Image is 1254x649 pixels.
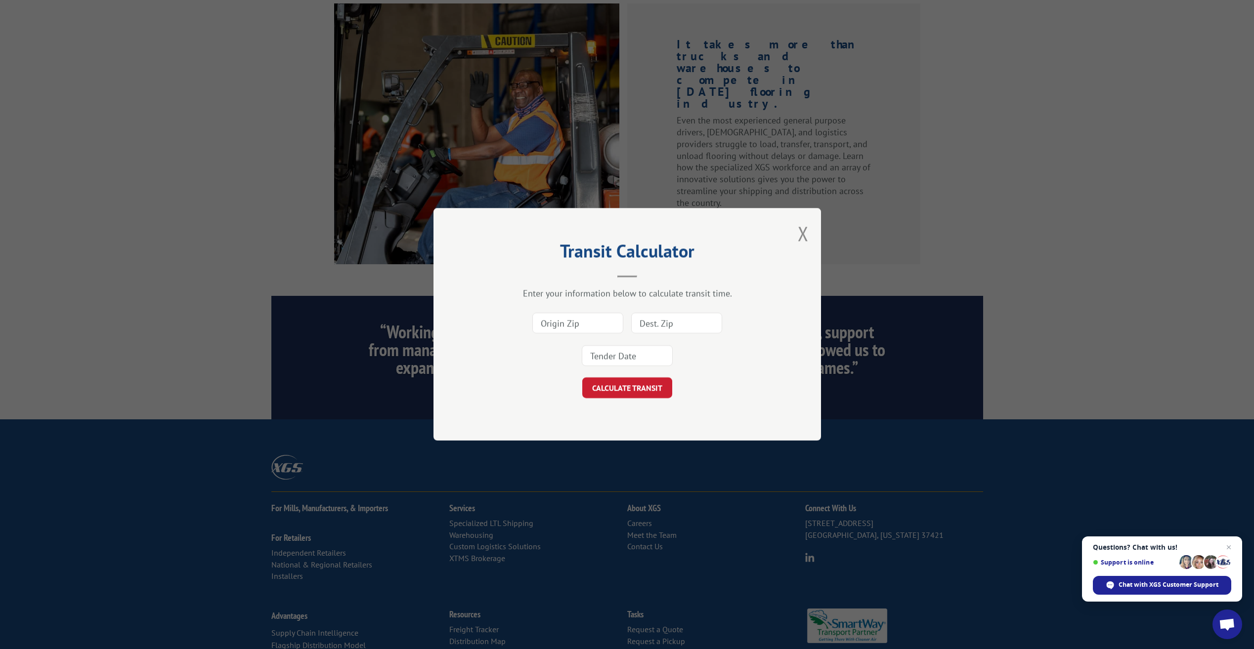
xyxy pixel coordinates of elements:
[582,378,672,399] button: CALCULATE TRANSIT
[1093,559,1176,566] span: Support is online
[483,244,772,263] h2: Transit Calculator
[631,313,722,334] input: Dest. Zip
[1093,576,1231,595] div: Chat with XGS Customer Support
[798,220,809,246] button: Close modal
[1223,541,1235,553] span: Close chat
[532,313,623,334] input: Origin Zip
[1212,609,1242,639] div: Open chat
[1119,580,1218,589] span: Chat with XGS Customer Support
[483,288,772,299] div: Enter your information below to calculate transit time.
[582,346,673,366] input: Tender Date
[1093,543,1231,551] span: Questions? Chat with us!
